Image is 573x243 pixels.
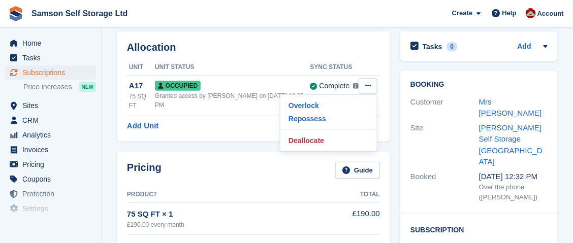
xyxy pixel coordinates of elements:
div: Booked [410,171,479,202]
div: NEW [79,82,96,92]
a: menu [5,172,96,186]
div: Complete [320,81,350,91]
a: Add Unit [127,120,158,132]
span: Coupons [22,172,83,186]
div: A17 [129,80,155,92]
h2: Allocation [127,42,380,53]
a: [PERSON_NAME] Self Storage [GEOGRAPHIC_DATA] [479,123,543,166]
th: Unit [127,59,155,76]
span: Invoices [22,143,83,157]
a: menu [5,201,96,216]
a: menu [5,65,96,80]
a: menu [5,157,96,171]
h2: Tasks [423,42,442,51]
div: 75 SQ FT [129,92,155,110]
span: Capital [22,216,83,230]
img: icon-info-grey-7440780725fd019a000dd9b08b2336e03edf1995a4989e88bcd33f0948082b44.svg [353,83,359,89]
span: Occupied [155,81,201,91]
span: Create [452,8,472,18]
div: Granted access by [PERSON_NAME] on [DATE] 12:33 PM [155,91,310,110]
img: stora-icon-8386f47178a22dfd0bd8f6a31ec36ba5ce8667c1dd55bd0f319d3a0aa187defe.svg [8,6,23,21]
a: menu [5,128,96,142]
a: menu [5,51,96,65]
td: £190.00 [341,202,380,234]
a: menu [5,36,96,50]
div: Over the phone ([PERSON_NAME]) [479,182,548,202]
a: menu [5,187,96,201]
h2: Subscription [410,224,548,234]
h2: Pricing [127,162,162,179]
a: Price increases NEW [23,81,96,92]
span: Help [502,8,517,18]
a: Deallocate [284,134,373,147]
th: Unit Status [155,59,310,76]
span: Home [22,36,83,50]
span: Tasks [22,51,83,65]
span: Pricing [22,157,83,171]
th: Product [127,187,341,203]
a: Add [518,41,531,53]
a: Samson Self Storage Ltd [27,5,132,22]
img: Ian [526,8,536,18]
div: £190.00 every month [127,220,341,229]
span: Price increases [23,82,72,92]
span: Protection [22,187,83,201]
span: Settings [22,201,83,216]
div: 75 SQ FT × 1 [127,209,341,220]
div: Site [410,122,479,168]
h2: Booking [410,81,548,89]
th: Sync Status [310,59,359,76]
div: Customer [410,96,479,119]
a: menu [5,143,96,157]
span: Analytics [22,128,83,142]
span: Subscriptions [22,65,83,80]
a: Guide [335,162,380,179]
div: [DATE] 12:32 PM [479,171,548,183]
a: Repossess [284,112,373,125]
a: menu [5,98,96,113]
div: 0 [447,42,458,51]
span: Account [537,9,564,19]
span: CRM [22,113,83,127]
a: Overlock [284,99,373,112]
th: Total [341,187,380,203]
a: Mrs [PERSON_NAME] [479,97,542,118]
span: Sites [22,98,83,113]
a: menu [5,216,96,230]
a: menu [5,113,96,127]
